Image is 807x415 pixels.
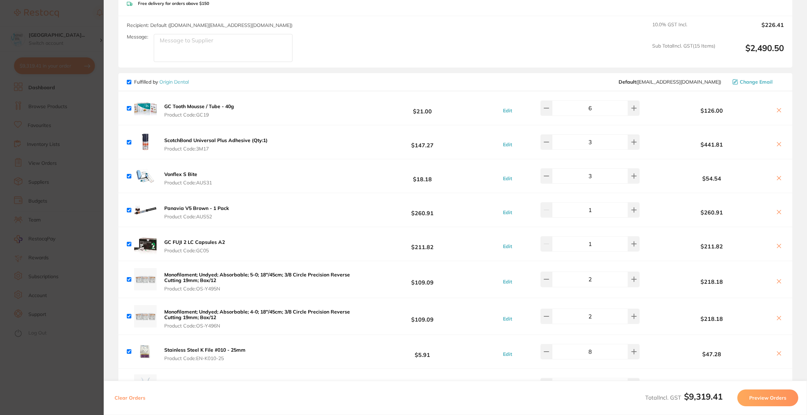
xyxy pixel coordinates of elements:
[138,1,209,6] p: Free delivery for orders above $150
[162,137,270,152] button: ScotchBond Universal Plus Adhesive (Qty:1) Product Code:3M17
[645,394,723,401] span: Total Incl. GST
[357,273,488,286] b: $109.09
[653,107,771,114] b: $126.00
[134,268,157,290] img: OWF3aWZvdQ
[740,79,773,85] span: Change Email
[652,22,715,37] span: 10.0 % GST Incl.
[653,316,771,322] b: $218.18
[737,389,798,406] button: Preview Orders
[357,310,488,323] b: $109.09
[357,345,488,358] b: $5.91
[357,102,488,115] b: $21.00
[357,170,488,183] b: $18.18
[501,243,514,249] button: Edit
[653,351,771,357] b: $47.28
[730,79,784,85] button: Change Email
[653,209,771,216] b: $260.91
[164,103,234,110] b: GC Tooth Mousse / Tube - 40g
[134,305,157,328] img: bjVzYXVkNA
[164,171,197,177] b: Vonflex S Bite
[721,22,784,37] output: $226.41
[501,175,514,182] button: Edit
[357,379,488,392] b: $15.45
[619,79,721,85] span: info@origindental.com.au
[164,272,350,283] b: Monofilament; Undyed; Absorbable; 5-0; 18″/45cm; 3/8 Circle Precision Reverse Cutting 19mm; Box/12
[164,248,225,253] span: Product Code: GC05
[134,233,157,255] img: MXYzN25ybg
[501,316,514,322] button: Edit
[134,97,157,119] img: aXZvNHQxbg
[164,356,246,361] span: Product Code: EN-K010-25
[159,79,189,85] a: Origin Dental
[164,137,268,143] b: ScotchBond Universal Plus Adhesive (Qty:1)
[164,214,229,219] span: Product Code: AUS52
[501,209,514,216] button: Edit
[357,204,488,217] b: $260.91
[652,43,715,62] span: Sub Total Incl. GST ( 15 Items)
[164,309,350,321] b: Monofilament; Undyed; Absorbable; 4-0; 18″/45cm; 3/8 Circle Precision Reverse Cutting 19mm; Box/12
[653,279,771,285] b: $218.18
[162,103,236,118] button: GC Tooth Mousse / Tube - 40g Product Code:GC19
[134,79,189,85] p: Fulfilled by
[164,323,355,329] span: Product Code: OS-Y496N
[164,239,225,245] b: GC FUJI 2 LC Capsules A2
[127,22,292,28] span: Recipient: Default ( [DOMAIN_NAME][EMAIL_ADDRESS][DOMAIN_NAME] )
[721,43,784,62] output: $2,490.50
[357,238,488,251] b: $211.82
[164,180,212,185] span: Product Code: AUS31
[619,79,636,85] b: Default
[501,141,514,148] button: Edit
[164,146,268,152] span: Product Code: 3M17
[164,286,355,291] span: Product Code: OS-Y495N
[164,347,246,353] b: Stainless Steel K File #010 - 25mm
[501,279,514,285] button: Edit
[162,347,248,361] button: Stainless Steel K File #010 - 25mm Product Code:EN-K010-25
[112,389,147,406] button: Clear Orders
[653,141,771,148] b: $441.81
[164,205,229,211] b: Panavia V5 Brown - 1 Pack
[134,340,157,363] img: c2dseThiNA
[357,136,488,149] b: $147.27
[162,205,231,220] button: Panavia V5 Brown - 1 Pack Product Code:AUS52
[162,239,227,254] button: GC FUJI 2 LC Capsules A2 Product Code:GC05
[134,131,157,153] img: dDU4aG9pcQ
[127,34,148,40] label: Message:
[164,112,234,118] span: Product Code: GC19
[134,374,157,397] img: ZjVzaDQ5eQ
[684,391,723,402] b: $9,319.41
[501,351,514,357] button: Edit
[162,272,357,292] button: Monofilament; Undyed; Absorbable; 5-0; 18″/45cm; 3/8 Circle Precision Reverse Cutting 19mm; Box/1...
[162,309,357,329] button: Monofilament; Undyed; Absorbable; 4-0; 18″/45cm; 3/8 Circle Precision Reverse Cutting 19mm; Box/1...
[134,199,157,221] img: dXVxbGlpeQ
[134,165,157,187] img: bWZnejh2ZA
[162,171,214,186] button: Vonflex S Bite Product Code:AUS31
[653,175,771,182] b: $54.54
[501,107,514,114] button: Edit
[653,243,771,249] b: $211.82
